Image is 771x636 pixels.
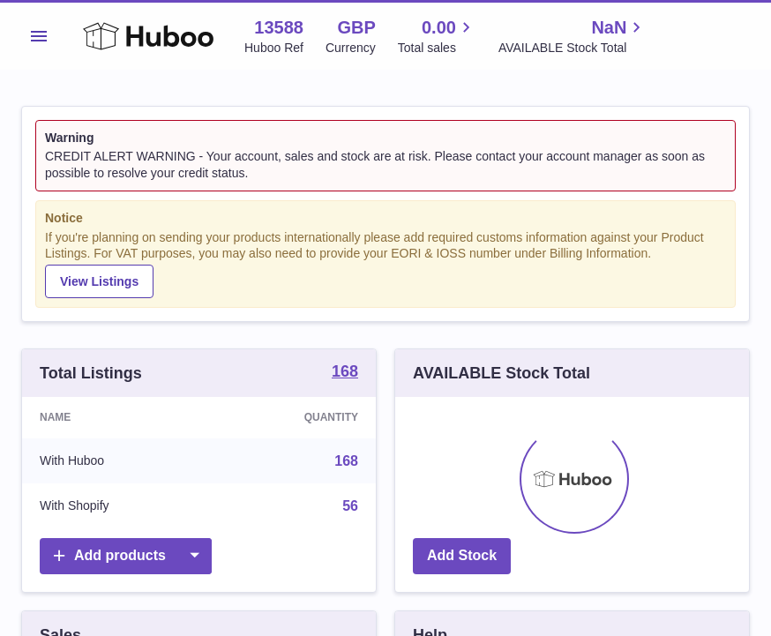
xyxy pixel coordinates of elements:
[498,16,647,56] a: NaN AVAILABLE Stock Total
[40,538,212,574] a: Add products
[326,40,376,56] div: Currency
[244,40,303,56] div: Huboo Ref
[398,40,476,56] span: Total sales
[45,130,726,146] strong: Warning
[422,16,456,40] span: 0.00
[45,229,726,298] div: If you're planning on sending your products internationally please add required customs informati...
[498,40,647,56] span: AVAILABLE Stock Total
[22,483,213,529] td: With Shopify
[413,538,511,574] a: Add Stock
[22,397,213,438] th: Name
[332,363,358,383] a: 168
[334,453,358,468] a: 168
[45,265,153,298] a: View Listings
[213,397,376,438] th: Quantity
[40,363,142,384] h3: Total Listings
[413,363,590,384] h3: AVAILABLE Stock Total
[337,16,375,40] strong: GBP
[398,16,476,56] a: 0.00 Total sales
[22,438,213,484] td: With Huboo
[591,16,626,40] span: NaN
[342,498,358,513] a: 56
[45,148,726,182] div: CREDIT ALERT WARNING - Your account, sales and stock are at risk. Please contact your account man...
[254,16,303,40] strong: 13588
[45,210,726,227] strong: Notice
[332,363,358,379] strong: 168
